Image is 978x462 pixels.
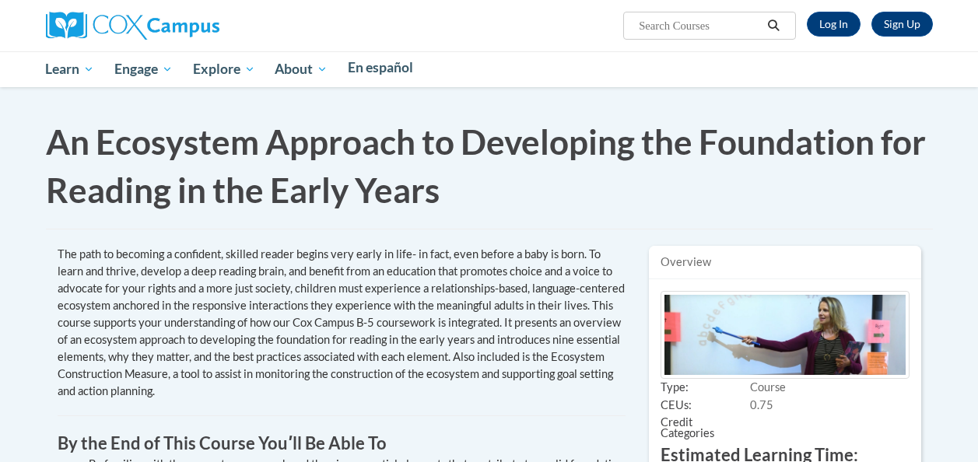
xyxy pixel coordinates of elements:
[661,291,910,379] img: Image of Course
[807,12,861,37] a: Log In
[193,60,255,79] span: Explore
[637,16,762,35] input: Search Courses
[104,51,183,87] a: Engage
[871,12,933,37] a: Register
[58,246,626,400] div: The path to becoming a confident, skilled reader begins very early in life- in fact, even before ...
[348,59,413,75] span: En español
[750,398,773,411] span: 0.75
[45,60,94,79] span: Learn
[750,380,786,394] span: Course
[766,20,780,32] i: 
[46,121,926,210] span: An Ecosystem Approach to Developing the Foundation for Reading in the Early Years
[34,51,945,87] div: Main menu
[649,246,921,279] div: Overview
[338,51,423,84] a: En español
[265,51,338,87] a: About
[46,12,219,40] img: Cox Campus
[183,51,265,87] a: Explore
[275,60,328,79] span: About
[661,380,750,397] span: Type:
[36,51,105,87] a: Learn
[762,16,785,35] button: Search
[661,397,750,415] span: CEUs:
[661,415,750,443] span: Credit Categories
[46,18,219,31] a: Cox Campus
[114,60,173,79] span: Engage
[58,432,626,456] h3: By the End of This Course Youʹll Be Able To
